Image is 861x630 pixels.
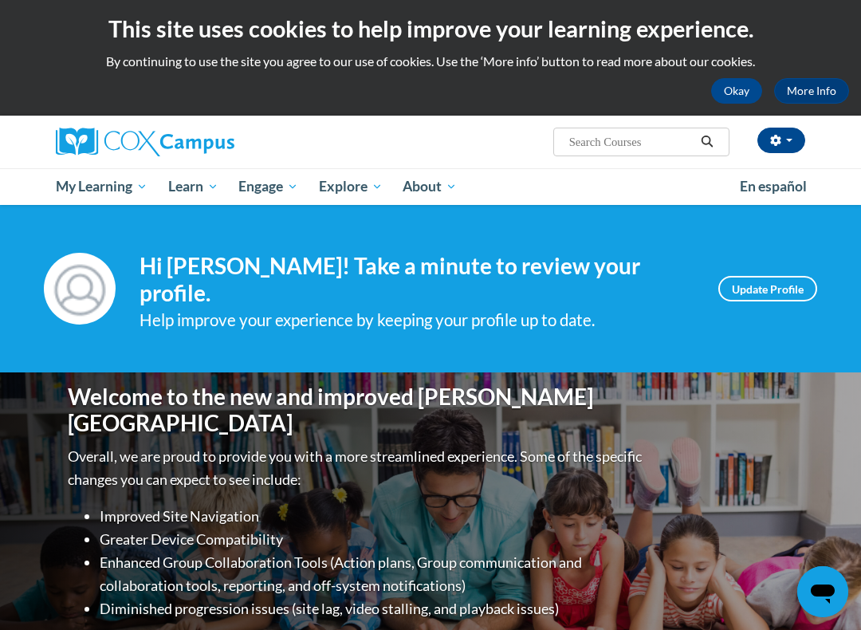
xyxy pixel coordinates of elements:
p: By continuing to use the site you agree to our use of cookies. Use the ‘More info’ button to read... [12,53,849,70]
img: Cox Campus [56,128,234,156]
span: Explore [319,177,383,196]
a: Explore [309,168,393,205]
li: Improved Site Navigation [100,505,646,528]
p: Overall, we are proud to provide you with a more streamlined experience. Some of the specific cha... [68,445,646,491]
li: Diminished progression issues (site lag, video stalling, and playback issues) [100,597,646,620]
a: Cox Campus [56,128,289,156]
li: Enhanced Group Collaboration Tools (Action plans, Group communication and collaboration tools, re... [100,551,646,597]
a: My Learning [45,168,158,205]
a: Update Profile [718,276,817,301]
span: Engage [238,177,298,196]
h1: Welcome to the new and improved [PERSON_NAME][GEOGRAPHIC_DATA] [68,384,646,437]
span: Learn [168,177,218,196]
a: Engage [228,168,309,205]
button: Account Settings [757,128,805,153]
a: Learn [158,168,229,205]
a: More Info [774,78,849,104]
span: En español [740,178,807,195]
div: Main menu [44,168,817,205]
a: En español [729,170,817,203]
span: My Learning [56,177,147,196]
h2: This site uses cookies to help improve your learning experience. [12,13,849,45]
input: Search Courses [568,132,695,152]
li: Greater Device Compatibility [100,528,646,551]
h4: Hi [PERSON_NAME]! Take a minute to review your profile. [140,253,694,306]
iframe: Button to launch messaging window [797,566,848,617]
button: Search [695,132,719,152]
a: About [393,168,468,205]
div: Help improve your experience by keeping your profile up to date. [140,307,694,333]
span: About [403,177,457,196]
img: Profile Image [44,253,116,325]
button: Okay [711,78,762,104]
